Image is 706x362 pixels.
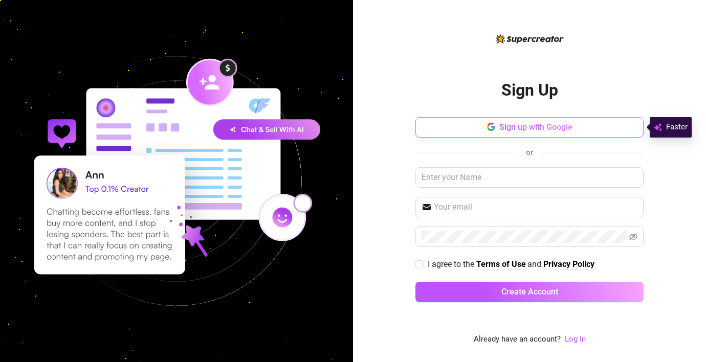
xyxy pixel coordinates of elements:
[501,80,558,101] h2: Sign Up
[434,201,637,213] input: Your email
[501,287,558,297] span: Create Account
[415,282,644,302] button: Create Account
[499,122,572,132] span: Sign up with Google
[654,121,662,133] img: svg%3e
[527,259,543,269] span: and
[496,34,564,43] img: logo-BBDzfeDw.svg
[474,333,561,346] span: Already have an account?
[565,333,586,346] a: Log In
[415,117,644,138] button: Sign up with Google
[543,259,594,269] strong: Privacy Policy
[526,148,533,157] span: or
[428,259,476,269] span: I agree to the
[476,259,526,269] strong: Terms of Use
[415,167,644,188] input: Enter your Name
[476,259,526,270] a: Terms of Use
[629,233,637,241] span: eye-invisible
[666,121,688,133] span: Faster
[565,334,586,344] a: Log In
[543,259,594,270] a: Privacy Policy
